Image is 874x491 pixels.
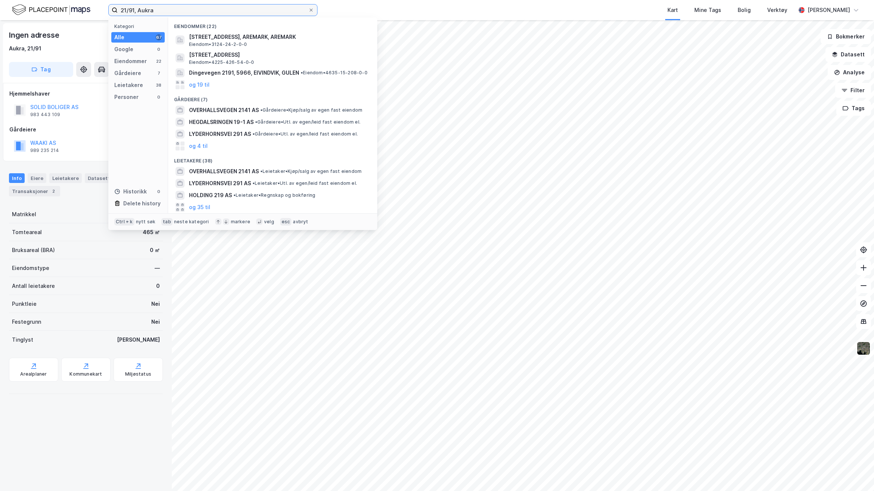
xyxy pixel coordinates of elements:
div: Punktleie [12,299,37,308]
button: Tags [836,101,871,116]
div: Gårdeiere [9,125,162,134]
div: tab [161,218,173,226]
span: • [301,70,303,75]
div: [PERSON_NAME] [117,335,160,344]
div: Kart [667,6,678,15]
span: Dingevegen 2191, 5966, EIVINDVIK, GULEN [189,68,299,77]
div: Tomteareal [12,228,42,237]
div: Leietakere [114,81,143,90]
div: 989 235 214 [30,147,59,153]
div: Aukra, 21/91 [9,44,41,53]
div: Google [114,45,133,54]
div: 67 [156,34,162,40]
button: og 4 til [189,142,208,150]
span: • [252,131,255,137]
div: Tinglyst [12,335,33,344]
input: Søk på adresse, matrikkel, gårdeiere, leietakere eller personer [118,4,308,16]
div: nytt søk [136,219,156,225]
div: Antall leietakere [12,282,55,290]
div: Ingen adresse [9,29,61,41]
div: 465 ㎡ [143,228,160,237]
div: 0 [156,282,160,290]
div: 2 [50,187,57,195]
span: OVERHALLSVEGEN 2141 AS [189,167,259,176]
button: Analyse [828,65,871,80]
button: Datasett [825,47,871,62]
button: Filter [835,83,871,98]
div: Alle [114,33,124,42]
div: Nei [151,299,160,308]
div: Leietakere (38) [168,152,377,165]
div: Kategori [114,24,165,29]
button: og 35 til [189,203,210,212]
div: — [155,264,160,273]
div: Personer [114,93,139,102]
div: 0 [156,189,162,195]
span: [STREET_ADDRESS], AREMARK, AREMARK [189,32,368,41]
div: Historikk [114,187,147,196]
div: Ctrl + k [114,218,134,226]
span: Eiendom • 3124-24-2-0-0 [189,41,247,47]
div: 38 [156,82,162,88]
div: neste kategori [174,219,209,225]
div: Bruksareal (BRA) [12,246,55,255]
div: Transaksjoner [9,186,60,196]
div: 0 [156,46,162,52]
span: HOLDING 219 AS [189,191,232,200]
div: 7 [156,70,162,76]
div: Gårdeiere (7) [168,91,377,104]
div: Info [9,173,25,183]
div: 0 ㎡ [150,246,160,255]
span: • [255,119,257,125]
span: Gårdeiere • Utl. av egen/leid fast eiendom el. [252,131,358,137]
div: Festegrunn [12,317,41,326]
span: [STREET_ADDRESS] [189,50,368,59]
div: Miljøstatus [125,371,151,377]
div: Bolig [738,6,751,15]
span: Gårdeiere • Utl. av egen/leid fast eiendom el. [255,119,360,125]
iframe: Chat Widget [837,455,874,491]
div: Eiendommer (22) [168,18,377,31]
div: [PERSON_NAME] [808,6,850,15]
div: Leietakere [49,173,82,183]
img: 9k= [856,341,871,355]
div: Hjemmelshaver [9,89,162,98]
span: LYDERHORNSVEI 291 AS [189,130,251,139]
span: Leietaker • Kjøp/salg av egen fast eiendom [260,168,362,174]
span: Leietaker • Utl. av egen/leid fast eiendom el. [252,180,357,186]
div: 0 [156,94,162,100]
div: Eiere [28,173,46,183]
div: Nei [151,317,160,326]
span: Eiendom • 4635-15-208-0-0 [301,70,368,76]
span: Gårdeiere • Kjøp/salg av egen fast eiendom [260,107,362,113]
img: logo.f888ab2527a4732fd821a326f86c7f29.svg [12,3,90,16]
button: og 19 til [189,80,210,89]
div: Verktøy [767,6,787,15]
div: Kommunekart [69,371,102,377]
div: Eiendomstype [12,264,49,273]
span: Eiendom • 4225-426-54-0-0 [189,59,254,65]
span: OVERHALLSVEGEN 2141 AS [189,106,259,115]
div: Gårdeiere [114,69,141,78]
div: 22 [156,58,162,64]
div: esc [280,218,292,226]
div: Datasett [85,173,113,183]
button: Bokmerker [821,29,871,44]
div: Delete history [123,199,161,208]
span: • [252,180,255,186]
div: Kontrollprogram for chat [837,455,874,491]
span: LYDERHORNSVEI 291 AS [189,179,251,188]
span: • [260,168,263,174]
div: 983 443 109 [30,112,60,118]
div: markere [231,219,250,225]
div: Matrikkel [12,210,36,219]
span: • [233,192,236,198]
span: • [260,107,263,113]
div: Mine Tags [694,6,721,15]
div: avbryt [293,219,308,225]
div: Arealplaner [20,371,47,377]
button: Tag [9,62,73,77]
div: velg [264,219,274,225]
span: HEGDALSRINGEN 19-1 AS [189,118,254,127]
div: Eiendommer [114,57,147,66]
